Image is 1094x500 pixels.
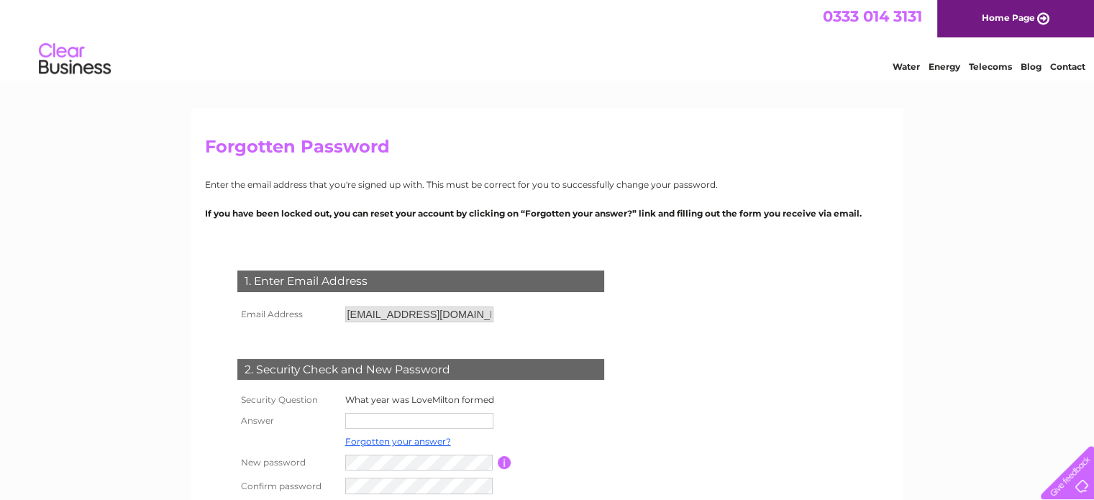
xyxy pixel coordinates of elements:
[208,8,888,70] div: Clear Business is a trading name of Verastar Limited (registered in [GEOGRAPHIC_DATA] No. 3667643...
[969,61,1012,72] a: Telecoms
[1021,61,1041,72] a: Blog
[205,178,890,191] p: Enter the email address that you're signed up with. This must be correct for you to successfully ...
[38,37,111,81] img: logo.png
[345,436,451,447] a: Forgotten your answer?
[237,359,604,381] div: 2. Security Check and New Password
[929,61,960,72] a: Energy
[234,391,342,409] th: Security Question
[234,474,342,497] th: Confirm password
[234,409,342,432] th: Answer
[498,456,511,469] input: Information
[234,451,342,474] th: New password
[234,303,342,326] th: Email Address
[237,271,604,292] div: 1. Enter Email Address
[205,206,890,220] p: If you have been locked out, you can reset your account by clicking on “Forgotten your answer?” l...
[893,61,920,72] a: Water
[1050,61,1085,72] a: Contact
[205,137,890,164] h2: Forgotten Password
[823,7,922,25] a: 0333 014 3131
[345,394,494,405] label: What year was LoveMilton formed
